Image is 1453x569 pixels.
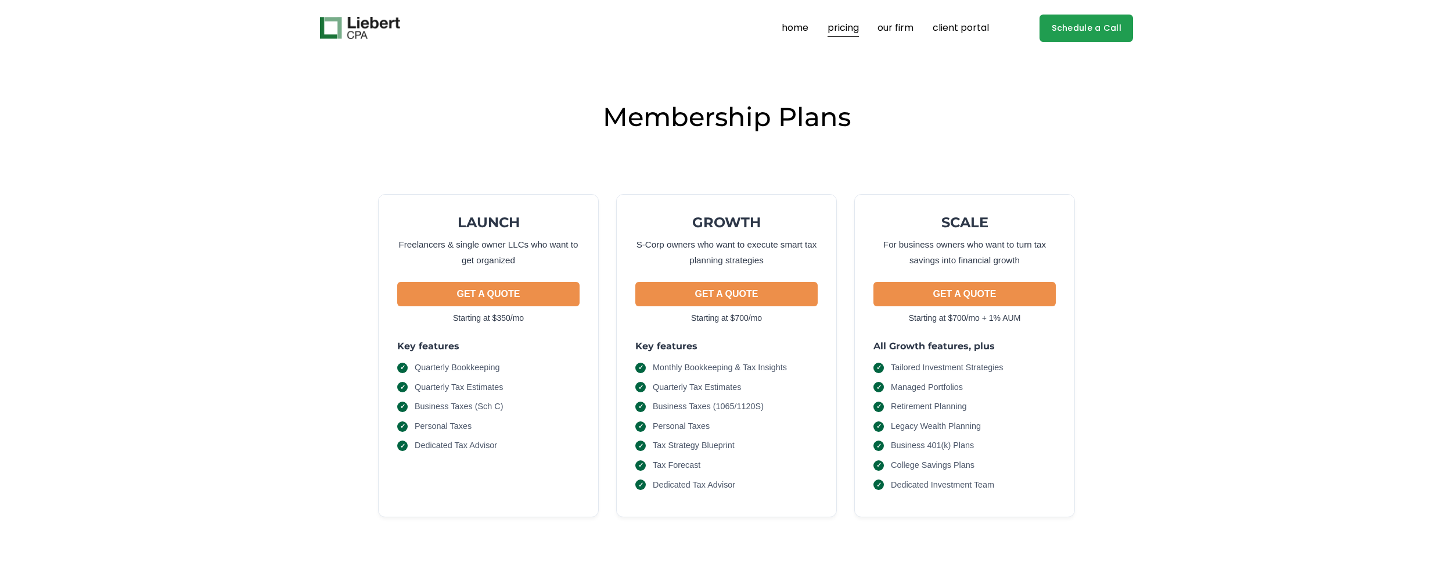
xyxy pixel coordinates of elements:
[653,459,700,472] span: Tax Forecast
[635,311,818,325] p: Starting at $700/mo
[873,237,1056,269] p: For business owners who want to turn tax savings into financial growth
[397,282,580,306] button: GET A QUOTE
[873,340,1056,352] h3: All Growth features, plus
[415,439,497,452] span: Dedicated Tax Advisor
[1040,15,1133,42] a: Schedule a Call
[415,400,503,413] span: Business Taxes (Sch C)
[873,311,1056,325] p: Starting at $700/mo + 1% AUM
[891,381,963,394] span: Managed Portfolios
[653,400,764,413] span: Business Taxes (1065/1120S)
[891,459,974,472] span: College Savings Plans
[873,213,1056,231] h2: SCALE
[891,479,994,492] span: Dedicated Investment Team
[397,340,580,352] h3: Key features
[635,340,818,352] h3: Key features
[320,100,1133,134] h2: Membership Plans
[653,362,787,374] span: Monthly Bookkeeping & Tax Insights
[415,381,503,394] span: Quarterly Tax Estimates
[320,17,400,39] img: Liebert CPA
[891,439,974,452] span: Business 401(k) Plans
[782,19,808,37] a: home
[635,237,818,269] p: S-Corp owners who want to execute smart tax planning strategies
[397,311,580,325] p: Starting at $350/mo
[891,400,966,413] span: Retirement Planning
[415,362,499,374] span: Quarterly Bookkeeping
[397,237,580,269] p: Freelancers & single owner LLCs who want to get organized
[877,19,913,37] a: our firm
[635,213,818,231] h2: GROWTH
[397,213,580,231] h2: LAUNCH
[653,420,710,433] span: Personal Taxes
[635,282,818,306] button: GET A QUOTE
[891,420,981,433] span: Legacy Wealth Planning
[415,420,472,433] span: Personal Taxes
[933,19,989,37] a: client portal
[828,19,859,37] a: pricing
[653,439,735,452] span: Tax Strategy Blueprint
[653,381,742,394] span: Quarterly Tax Estimates
[873,282,1056,306] button: GET A QUOTE
[653,479,735,492] span: Dedicated Tax Advisor
[891,362,1004,374] span: Tailored Investment Strategies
